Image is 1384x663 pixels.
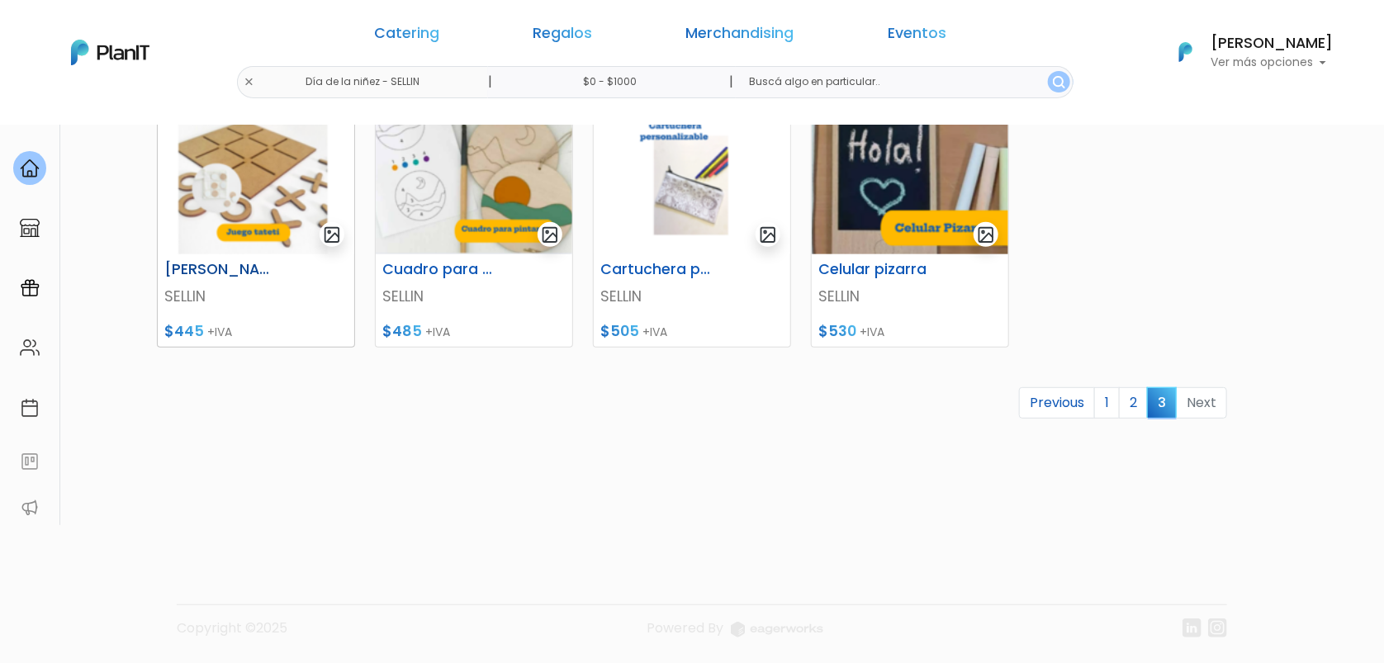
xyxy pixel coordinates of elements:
[382,286,566,307] p: SELLIN
[731,622,823,637] img: logo_eagerworks-044938b0bf012b96b195e05891a56339191180c2d98ce7df62ca656130a436fa.svg
[157,108,355,348] a: gallery-light [PERSON_NAME] SELLIN $445 +IVA
[20,278,40,298] img: campaigns-02234683943229c281be62815700db0a1741e53638e28bf9629b52c665b00959.svg
[375,108,573,348] a: gallery-light Cuadro para pintar SELLIN $485 +IVA
[382,321,422,341] span: $485
[20,338,40,358] img: people-662611757002400ad9ed0e3c099ab2801c6687ba6c219adb57efc949bc21e19d.svg
[590,261,726,278] h6: Cartuchera personalizable
[20,159,40,178] img: home-e721727adea9d79c4d83392d1f703f7f8bce08238fde08b1acbfd93340b81755.svg
[977,225,996,244] img: gallery-light
[20,398,40,418] img: calendar-87d922413cdce8b2cf7b7f5f62616a5cf9e4887200fb71536465627b3292af00.svg
[372,261,508,278] h6: Cuadro para pintar
[642,324,667,340] span: +IVA
[244,77,254,88] img: close-6986928ebcb1d6c9903e3b54e860dbc4d054630f23adef3a32610726dff6a82b.svg
[533,26,592,46] a: Regalos
[488,72,492,92] p: |
[729,72,733,92] p: |
[425,324,450,340] span: +IVA
[736,66,1074,98] input: Buscá algo en particular..
[818,321,856,341] span: $530
[1147,387,1177,418] span: 3
[71,40,149,65] img: PlanIt Logo
[164,321,204,341] span: $445
[647,618,724,637] span: translation missing: es.layouts.footer.powered_by
[888,26,946,46] a: Eventos
[600,286,784,307] p: SELLIN
[20,218,40,238] img: marketplace-4ceaa7011d94191e9ded77b95e3339b90024bf715f7c57f8cf31f2d8c509eaba.svg
[85,16,238,48] div: ¿Necesitás ayuda?
[1158,31,1333,73] button: PlanIt Logo [PERSON_NAME] Ver más opciones
[600,321,639,341] span: $505
[808,261,944,278] h6: Celular pizarra
[593,108,791,348] a: gallery-light Cartuchera personalizable SELLIN $505 +IVA
[1019,387,1095,419] a: Previous
[20,452,40,471] img: feedback-78b5a0c8f98aac82b08bfc38622c3050aee476f2c9584af64705fc4e61158814.svg
[177,618,287,651] p: Copyright ©2025
[811,108,1009,348] a: gallery-light Celular pizarra SELLIN $530 +IVA
[164,286,348,307] p: SELLIN
[860,324,884,340] span: +IVA
[207,324,232,340] span: +IVA
[1094,387,1120,419] a: 1
[686,26,794,46] a: Merchandising
[158,109,354,254] img: thumb_Captura_de_pantalla_2025-07-30_112959.png
[1211,36,1333,51] h6: [PERSON_NAME]
[1119,387,1148,419] a: 2
[374,26,439,46] a: Catering
[20,498,40,518] img: partners-52edf745621dab592f3b2c58e3bca9d71375a7ef29c3b500c9f145b62cc070d4.svg
[541,225,560,244] img: gallery-light
[818,286,1002,307] p: SELLIN
[812,109,1008,254] img: thumb_Captura_de_pantalla_2025-07-30_114924.png
[1208,618,1227,637] img: instagram-7ba2a2629254302ec2a9470e65da5de918c9f3c9a63008f8abed3140a32961bf.svg
[647,618,823,651] a: Powered By
[1183,618,1202,637] img: linkedin-cc7d2dbb1a16aff8e18f147ffe980d30ddd5d9e01409788280e63c91fc390ff4.svg
[323,225,342,244] img: gallery-light
[376,109,572,254] img: thumb_Captura_de_pantalla_2025-07-30_113516.png
[1053,76,1065,88] img: search_button-432b6d5273f82d61273b3651a40e1bd1b912527efae98b1b7a1b2c0702e16a8d.svg
[154,261,290,278] h6: [PERSON_NAME]
[759,225,778,244] img: gallery-light
[1211,57,1333,69] p: Ver más opciones
[594,109,790,254] img: thumb_Captura_de_pantalla_2025-07-30_114448.png
[1168,34,1204,70] img: PlanIt Logo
